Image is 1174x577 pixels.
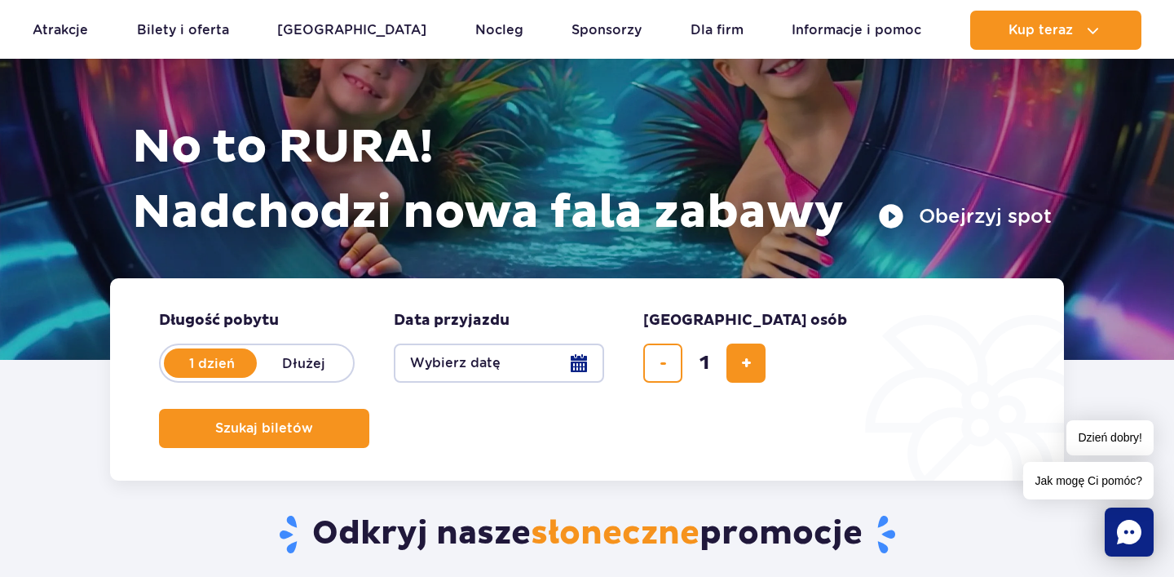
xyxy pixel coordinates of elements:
form: Planowanie wizyty w Park of Poland [110,278,1064,481]
a: Bilety i oferta [137,11,229,50]
label: 1 dzień [166,346,258,380]
span: [GEOGRAPHIC_DATA] osób [643,311,847,331]
div: Chat [1105,508,1154,557]
button: Kup teraz [970,11,1141,50]
span: Długość pobytu [159,311,279,331]
span: Dzień dobry! [1066,420,1154,455]
a: Nocleg [475,11,523,50]
label: Dłużej [257,346,350,380]
button: Obejrzyj spot [878,203,1052,229]
span: Szukaj biletów [215,421,313,436]
span: Jak mogę Ci pomóc? [1023,462,1154,499]
h1: No to RURA! Nadchodzi nowa fala zabawy [132,115,1052,246]
button: dodaj bilet [726,344,766,383]
h2: Odkryj nasze promocje [110,513,1065,556]
button: usuń bilet [643,344,682,383]
span: Kup teraz [1008,23,1073,38]
a: Atrakcje [33,11,88,50]
a: [GEOGRAPHIC_DATA] [277,11,426,50]
button: Wybierz datę [394,344,604,383]
a: Sponsorzy [572,11,642,50]
input: liczba biletów [685,344,724,383]
button: Szukaj biletów [159,409,369,448]
a: Dla firm [691,11,744,50]
span: słoneczne [531,513,700,554]
a: Informacje i pomoc [792,11,921,50]
span: Data przyjazdu [394,311,510,331]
